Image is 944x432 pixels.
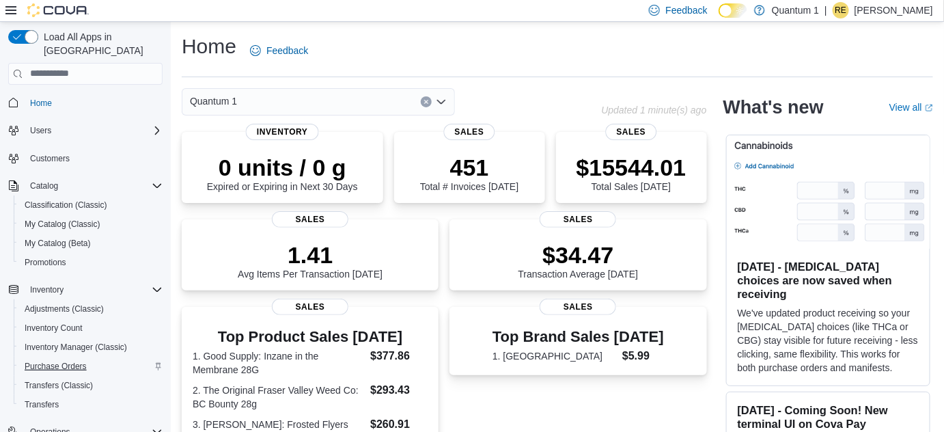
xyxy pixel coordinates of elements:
[25,282,69,298] button: Inventory
[14,395,168,414] button: Transfers
[182,33,236,60] h1: Home
[370,382,428,399] dd: $293.43
[3,93,168,113] button: Home
[25,399,59,410] span: Transfers
[25,257,66,268] span: Promotions
[19,254,163,271] span: Promotions
[492,329,664,345] h3: Top Brand Sales [DATE]
[25,238,91,249] span: My Catalog (Beta)
[436,96,447,107] button: Open list of options
[19,235,96,252] a: My Catalog (Beta)
[30,98,52,109] span: Home
[272,299,348,315] span: Sales
[25,342,127,353] span: Inventory Manager (Classic)
[855,2,933,18] p: [PERSON_NAME]
[245,37,314,64] a: Feedback
[3,176,168,195] button: Catalog
[25,200,107,211] span: Classification (Classic)
[14,338,168,357] button: Inventory Manager (Classic)
[3,148,168,168] button: Customers
[19,235,163,252] span: My Catalog (Beta)
[19,197,113,213] a: Classification (Classic)
[14,195,168,215] button: Classification (Classic)
[19,216,163,232] span: My Catalog (Classic)
[25,122,163,139] span: Users
[19,301,163,317] span: Adjustments (Classic)
[207,154,358,192] div: Expired or Expiring in Next 30 Days
[25,178,163,194] span: Catalog
[19,216,106,232] a: My Catalog (Classic)
[421,96,432,107] button: Clear input
[25,150,75,167] a: Customers
[540,299,616,315] span: Sales
[25,122,57,139] button: Users
[19,301,109,317] a: Adjustments (Classic)
[207,154,358,181] p: 0 units / 0 g
[420,154,518,192] div: Total # Invoices [DATE]
[14,357,168,376] button: Purchase Orders
[30,125,51,136] span: Users
[25,323,83,334] span: Inventory Count
[824,2,827,18] p: |
[492,349,617,363] dt: 1. [GEOGRAPHIC_DATA]
[238,241,383,269] p: 1.41
[25,380,93,391] span: Transfers (Classic)
[25,94,163,111] span: Home
[30,153,70,164] span: Customers
[719,3,747,18] input: Dark Mode
[19,320,88,336] a: Inventory Count
[38,30,163,57] span: Load All Apps in [GEOGRAPHIC_DATA]
[19,396,64,413] a: Transfers
[266,44,308,57] span: Feedback
[25,303,104,314] span: Adjustments (Classic)
[420,154,518,181] p: 451
[272,211,348,228] span: Sales
[518,241,639,269] p: $34.47
[19,358,163,375] span: Purchase Orders
[19,320,163,336] span: Inventory Count
[193,349,365,377] dt: 1. Good Supply: Inzane in the Membrane 28G
[19,254,72,271] a: Promotions
[25,178,64,194] button: Catalog
[3,121,168,140] button: Users
[738,260,919,301] h3: [DATE] - [MEDICAL_DATA] choices are now saved when receiving
[518,241,639,280] div: Transaction Average [DATE]
[14,376,168,395] button: Transfers (Classic)
[25,361,87,372] span: Purchase Orders
[27,3,89,17] img: Cova
[19,396,163,413] span: Transfers
[833,2,849,18] div: Robynne Edwards
[889,102,933,113] a: View allExternal link
[19,197,163,213] span: Classification (Classic)
[25,282,163,298] span: Inventory
[601,105,706,116] p: Updated 1 minute(s) ago
[606,124,657,140] span: Sales
[577,154,686,181] p: $15544.01
[444,124,495,140] span: Sales
[14,234,168,253] button: My Catalog (Beta)
[19,377,163,394] span: Transfers (Classic)
[3,280,168,299] button: Inventory
[30,180,58,191] span: Catalog
[25,95,57,111] a: Home
[25,150,163,167] span: Customers
[14,253,168,272] button: Promotions
[30,284,64,295] span: Inventory
[665,3,707,17] span: Feedback
[193,329,428,345] h3: Top Product Sales [DATE]
[246,124,319,140] span: Inventory
[835,2,847,18] span: RE
[925,104,933,112] svg: External link
[19,377,98,394] a: Transfers (Classic)
[540,211,616,228] span: Sales
[238,241,383,280] div: Avg Items Per Transaction [DATE]
[19,358,92,375] a: Purchase Orders
[622,348,664,364] dd: $5.99
[723,96,824,118] h2: What's new
[577,154,686,192] div: Total Sales [DATE]
[14,215,168,234] button: My Catalog (Classic)
[738,306,919,375] p: We've updated product receiving so your [MEDICAL_DATA] choices (like THCa or CBG) stay visible fo...
[19,339,133,355] a: Inventory Manager (Classic)
[19,339,163,355] span: Inventory Manager (Classic)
